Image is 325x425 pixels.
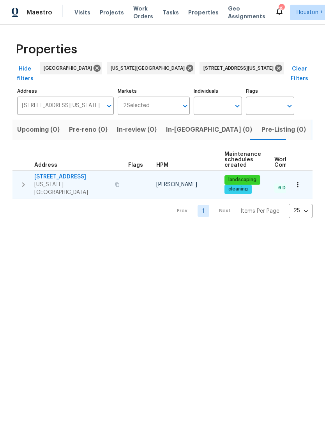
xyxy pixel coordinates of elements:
div: 25 [289,201,313,221]
span: [GEOGRAPHIC_DATA] [44,64,95,72]
nav: Pagination Navigation [170,204,313,218]
span: Pre-Listing (0) [261,124,306,135]
span: Pre-reno (0) [69,124,108,135]
span: [STREET_ADDRESS] [34,173,110,181]
span: landscaping [225,176,260,183]
span: Geo Assignments [228,5,265,20]
span: Maintenance schedules created [224,152,261,168]
span: Visits [74,9,90,16]
label: Individuals [194,89,242,93]
button: Open [104,101,115,111]
span: HPM [156,162,168,168]
div: 15 [279,5,284,12]
span: In-review (0) [117,124,157,135]
label: Flags [246,89,294,93]
span: Hide filters [16,64,34,83]
label: Markets [118,89,190,93]
span: Properties [16,46,77,53]
button: Open [180,101,191,111]
span: Work Order Completion [274,157,323,168]
button: Open [232,101,243,111]
span: Work Orders [133,5,153,20]
span: Projects [100,9,124,16]
div: [GEOGRAPHIC_DATA] [40,62,102,74]
button: Hide filters [12,62,37,86]
span: Flags [128,162,143,168]
div: [US_STATE][GEOGRAPHIC_DATA] [107,62,195,74]
button: Clear Filters [286,62,313,86]
span: Maestro [26,9,52,16]
span: Properties [188,9,219,16]
span: [US_STATE][GEOGRAPHIC_DATA] [34,181,110,196]
span: 6 Done [275,185,298,191]
span: [STREET_ADDRESS][US_STATE] [203,64,277,72]
span: Clear Filters [289,64,309,83]
div: [STREET_ADDRESS][US_STATE] [200,62,284,74]
label: Address [17,89,114,93]
span: [PERSON_NAME] [156,182,197,187]
span: 2 Selected [123,102,150,109]
span: cleaning [225,186,251,192]
span: Tasks [162,10,179,15]
a: Goto page 1 [198,205,209,217]
button: Open [284,101,295,111]
span: In-[GEOGRAPHIC_DATA] (0) [166,124,252,135]
span: Upcoming (0) [17,124,60,135]
span: [US_STATE][GEOGRAPHIC_DATA] [111,64,188,72]
span: Address [34,162,57,168]
p: Items Per Page [240,207,279,215]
